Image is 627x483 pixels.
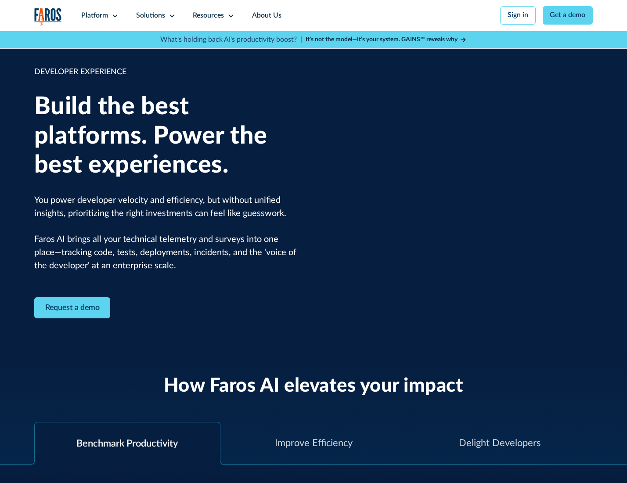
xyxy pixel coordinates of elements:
[34,66,301,78] div: DEVELOPER EXPERIENCE
[306,35,467,44] a: It’s not the model—it’s your system. GAINS™ reveals why
[34,297,111,319] a: Contact Modal
[275,436,353,451] div: Improve Efficiency
[136,11,165,21] div: Solutions
[193,11,224,21] div: Resources
[81,11,108,21] div: Platform
[459,436,541,451] div: Delight Developers
[160,35,302,45] p: What's holding back AI's productivity boost? |
[500,6,536,25] a: Sign in
[34,194,301,273] p: You power developer velocity and efficiency, but without unified insights, prioritizing the right...
[34,8,62,26] a: home
[164,375,464,398] h2: How Faros AI elevates your impact
[76,436,178,451] div: Benchmark Productivity
[34,92,301,180] h1: Build the best platforms. Power the best experiences.
[306,36,458,43] strong: It’s not the model—it’s your system. GAINS™ reveals why
[34,8,62,26] img: Logo of the analytics and reporting company Faros.
[543,6,593,25] a: Get a demo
